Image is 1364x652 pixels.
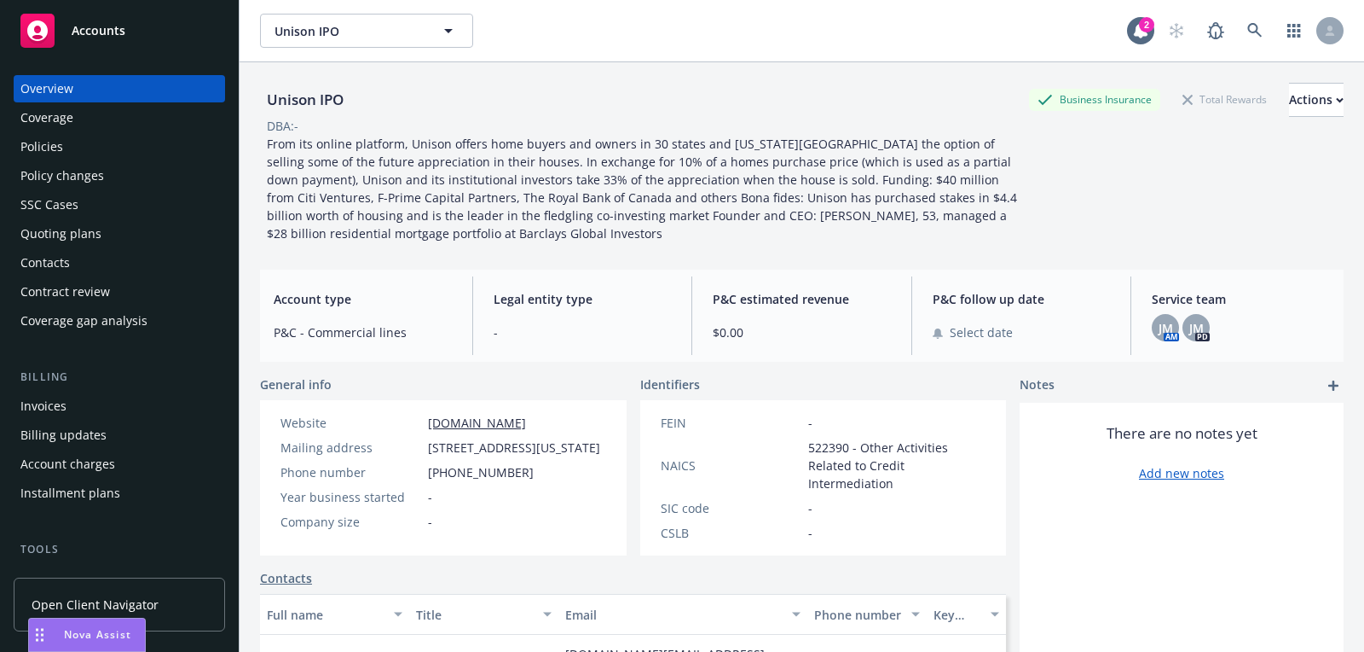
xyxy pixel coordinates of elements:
div: Full name [267,606,384,624]
div: FEIN [661,414,801,432]
div: Coverage [20,104,73,131]
div: DBA: - [267,117,298,135]
div: Drag to move [29,619,50,651]
span: Accounts [72,24,125,38]
span: Select date [950,323,1013,341]
a: Account charges [14,451,225,478]
span: 522390 - Other Activities Related to Credit Intermediation [808,439,986,492]
div: SIC code [661,499,801,517]
span: [PHONE_NUMBER] [428,463,534,481]
div: Overview [20,75,73,102]
div: Account charges [20,451,115,478]
div: Year business started [280,488,421,506]
span: JM [1159,319,1173,337]
a: Policy changes [14,162,225,189]
span: $0.00 [713,323,891,341]
div: Phone number [814,606,901,624]
span: Unison IPO [275,22,422,40]
a: Policies [14,133,225,160]
div: Billing updates [20,422,107,449]
span: P&C follow up date [933,290,1111,308]
button: Key contact [927,594,1006,635]
div: Policies [20,133,63,160]
span: Notes [1020,375,1055,396]
span: Nova Assist [64,627,131,642]
button: Email [558,594,807,635]
div: Contacts [20,249,70,277]
div: SSC Cases [20,191,78,218]
div: Installment plans [20,480,120,507]
button: Full name [260,594,409,635]
button: Title [409,594,558,635]
span: Identifiers [640,375,700,393]
span: [STREET_ADDRESS][US_STATE] [428,439,600,457]
div: Tools [14,541,225,558]
a: Add new notes [1139,464,1224,482]
div: Company size [280,513,421,531]
a: add [1323,375,1344,396]
a: Overview [14,75,225,102]
div: Quoting plans [20,220,101,247]
button: Nova Assist [28,618,146,652]
div: Unison IPO [260,89,350,111]
div: 2 [1139,17,1154,32]
span: - [808,524,812,542]
span: Account type [274,290,452,308]
a: SSC Cases [14,191,225,218]
a: Start snowing [1159,14,1193,48]
div: Actions [1289,84,1344,116]
a: Contacts [14,249,225,277]
span: P&C estimated revenue [713,290,891,308]
div: Key contact [933,606,980,624]
span: Open Client Navigator [32,596,159,614]
a: Report a Bug [1199,14,1233,48]
button: Actions [1289,83,1344,117]
div: Website [280,414,421,432]
a: Accounts [14,7,225,55]
div: NAICS [661,457,801,474]
a: Installment plans [14,480,225,507]
div: Billing [14,369,225,386]
a: Contacts [260,569,312,587]
div: Invoices [20,393,66,420]
div: Total Rewards [1174,89,1275,110]
span: - [808,414,812,432]
span: - [494,323,672,341]
span: Legal entity type [494,290,672,308]
span: General info [260,375,332,393]
div: Business Insurance [1029,89,1160,110]
div: Contract review [20,278,110,306]
span: - [428,513,432,531]
div: Email [565,606,782,624]
div: Title [416,606,533,624]
div: CSLB [661,524,801,542]
a: Coverage gap analysis [14,307,225,335]
a: Billing updates [14,422,225,449]
span: From its online platform, Unison offers home buyers and owners in 30 states and [US_STATE][GEOGRA... [267,136,1020,242]
div: Mailing address [280,439,421,457]
a: Invoices [14,393,225,420]
span: There are no notes yet [1107,423,1257,444]
a: Coverage [14,104,225,131]
a: Contract review [14,278,225,306]
button: Phone number [807,594,927,635]
span: P&C - Commercial lines [274,323,452,341]
div: Coverage gap analysis [20,307,147,335]
a: Switch app [1277,14,1311,48]
a: [DOMAIN_NAME] [428,415,526,431]
span: - [808,499,812,517]
a: Quoting plans [14,220,225,247]
span: Service team [1152,290,1330,308]
span: - [428,488,432,506]
div: Phone number [280,463,421,481]
a: Search [1238,14,1272,48]
button: Unison IPO [260,14,473,48]
div: Policy changes [20,162,104,189]
span: JM [1189,319,1204,337]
